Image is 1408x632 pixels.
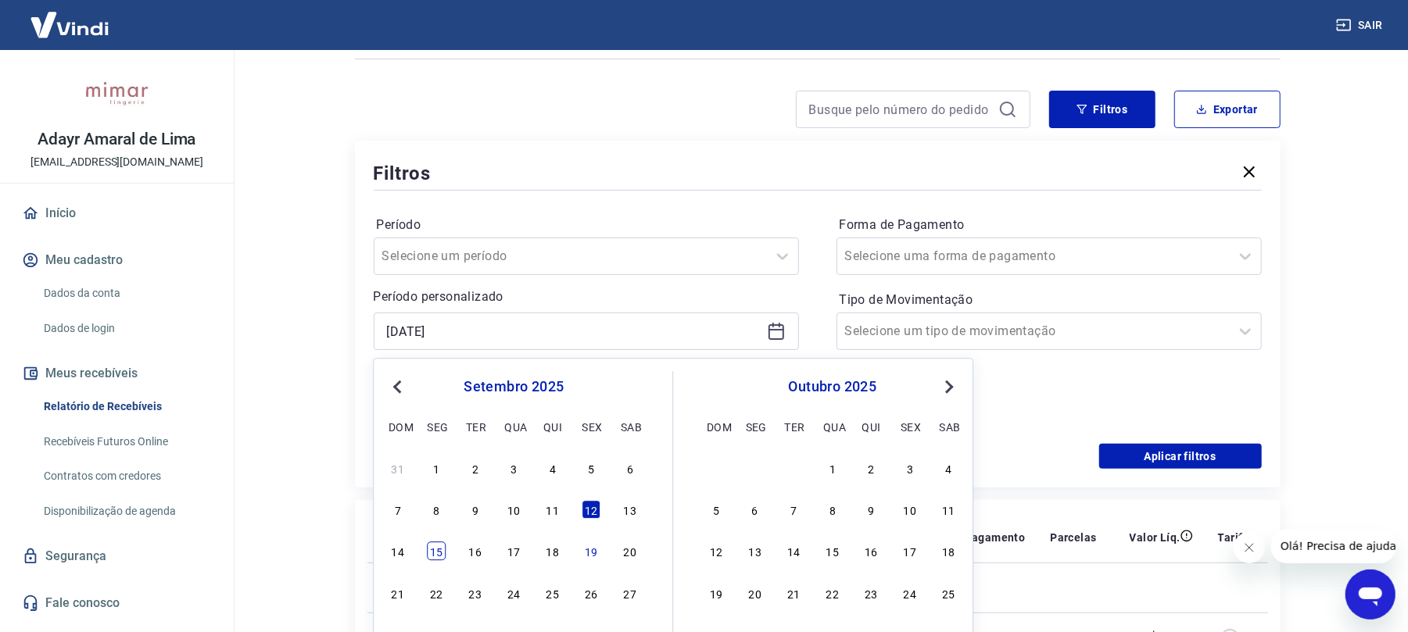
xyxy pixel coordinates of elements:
button: Exportar [1174,91,1281,128]
div: Choose sábado, 20 de setembro de 2025 [621,542,640,561]
p: Adayr Amaral de Lima [38,131,195,148]
div: Choose domingo, 12 de outubro de 2025 [707,542,725,561]
div: Choose sexta-feira, 24 de outubro de 2025 [901,584,919,602]
div: Choose sexta-feira, 12 de setembro de 2025 [582,501,600,520]
p: Tarifas [1218,530,1256,545]
button: Previous Month [388,377,407,396]
div: Choose segunda-feira, 22 de setembro de 2025 [427,584,446,602]
div: Choose domingo, 19 de outubro de 2025 [707,584,725,602]
a: Fale conosco [19,586,215,620]
div: Choose sábado, 18 de outubro de 2025 [940,542,958,561]
div: dom [707,417,725,436]
div: dom [389,417,407,436]
input: Busque pelo número do pedido [809,98,992,121]
p: Período personalizado [374,287,799,306]
div: qui [862,417,880,436]
div: Choose quarta-feira, 10 de setembro de 2025 [504,501,523,520]
div: Choose quarta-feira, 17 de setembro de 2025 [504,542,523,561]
a: Segurança [19,539,215,573]
div: Choose quarta-feira, 1 de outubro de 2025 [823,459,842,477]
div: Choose sexta-feira, 3 de outubro de 2025 [901,459,919,477]
div: Choose quarta-feira, 15 de outubro de 2025 [823,542,842,561]
div: Choose domingo, 28 de setembro de 2025 [707,459,725,477]
div: Choose quarta-feira, 8 de outubro de 2025 [823,501,842,520]
div: Choose sexta-feira, 5 de setembro de 2025 [582,459,600,477]
div: seg [746,417,765,436]
img: 054736f4-12f4-422a-b1d5-badfc28b2c26.jpeg [86,62,149,125]
div: Choose terça-feira, 30 de setembro de 2025 [784,459,803,477]
a: Contratos com credores [38,460,215,492]
div: qua [504,417,523,436]
div: Choose quarta-feira, 3 de setembro de 2025 [504,459,523,477]
div: Choose terça-feira, 16 de setembro de 2025 [466,542,485,561]
div: Choose segunda-feira, 6 de outubro de 2025 [746,501,765,520]
span: Olá! Precisa de ajuda? [9,11,131,23]
div: Choose sexta-feira, 17 de outubro de 2025 [901,542,919,561]
p: Valor Líq. [1130,530,1180,545]
div: seg [427,417,446,436]
iframe: Botão para abrir a janela de mensagens [1345,570,1395,620]
div: Choose quinta-feira, 4 de setembro de 2025 [543,459,562,477]
div: sex [901,417,919,436]
a: Recebíveis Futuros Online [38,426,215,458]
div: Choose terça-feira, 7 de outubro de 2025 [784,501,803,520]
div: Choose sábado, 13 de setembro de 2025 [621,501,640,520]
p: Pagamento [965,530,1026,545]
button: Aplicar filtros [1099,444,1262,469]
button: Next Month [940,377,958,396]
label: Período [377,216,796,234]
div: Choose terça-feira, 2 de setembro de 2025 [466,459,485,477]
div: sex [582,417,600,436]
div: Choose quinta-feira, 9 de outubro de 2025 [862,501,880,520]
div: Choose sábado, 6 de setembro de 2025 [621,459,640,477]
iframe: Fechar mensagem [1234,532,1265,563]
img: Vindi [19,1,120,48]
div: Choose terça-feira, 23 de setembro de 2025 [466,584,485,602]
div: Choose terça-feira, 21 de outubro de 2025 [784,584,803,602]
div: Choose sábado, 27 de setembro de 2025 [621,584,640,602]
div: Choose segunda-feira, 1 de setembro de 2025 [427,459,446,477]
iframe: Mensagem da empresa [1271,529,1395,563]
div: Choose domingo, 5 de outubro de 2025 [707,501,725,520]
a: Dados da conta [38,277,215,309]
div: Choose quinta-feira, 25 de setembro de 2025 [543,584,562,602]
div: ter [784,417,803,436]
div: Choose domingo, 7 de setembro de 2025 [389,501,407,520]
div: Choose terça-feira, 14 de outubro de 2025 [784,542,803,561]
div: Choose quinta-feira, 11 de setembro de 2025 [543,501,562,520]
div: Choose sexta-feira, 26 de setembro de 2025 [582,584,600,602]
div: Choose quinta-feira, 23 de outubro de 2025 [862,584,880,602]
div: Choose segunda-feira, 15 de setembro de 2025 [427,542,446,561]
div: Choose domingo, 21 de setembro de 2025 [389,584,407,602]
p: [EMAIL_ADDRESS][DOMAIN_NAME] [30,154,203,170]
div: Choose sexta-feira, 10 de outubro de 2025 [901,501,919,520]
div: Choose quinta-feira, 18 de setembro de 2025 [543,542,562,561]
button: Meus recebíveis [19,356,215,391]
a: Dados de login [38,312,215,345]
div: Choose segunda-feira, 29 de setembro de 2025 [746,459,765,477]
div: Choose quarta-feira, 22 de outubro de 2025 [823,584,842,602]
a: Disponibilização de agenda [38,495,215,527]
div: outubro 2025 [705,377,961,396]
div: setembro 2025 [386,377,641,396]
div: Choose quinta-feira, 2 de outubro de 2025 [862,459,880,477]
input: Data inicial [387,320,761,343]
div: sab [621,417,640,436]
p: Parcelas [1051,530,1097,545]
button: Filtros [1049,91,1155,128]
div: Choose domingo, 31 de agosto de 2025 [389,459,407,477]
div: Choose terça-feira, 9 de setembro de 2025 [466,501,485,520]
h5: Filtros [374,161,432,186]
div: Choose quinta-feira, 16 de outubro de 2025 [862,542,880,561]
div: Choose domingo, 14 de setembro de 2025 [389,542,407,561]
a: Relatório de Recebíveis [38,391,215,423]
div: Choose segunda-feira, 20 de outubro de 2025 [746,584,765,602]
div: sab [940,417,958,436]
div: ter [466,417,485,436]
div: Choose sábado, 4 de outubro de 2025 [940,459,958,477]
button: Sair [1333,11,1389,40]
div: qui [543,417,562,436]
div: Choose sexta-feira, 19 de setembro de 2025 [582,542,600,561]
a: Início [19,196,215,230]
div: Choose sábado, 25 de outubro de 2025 [940,584,958,602]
